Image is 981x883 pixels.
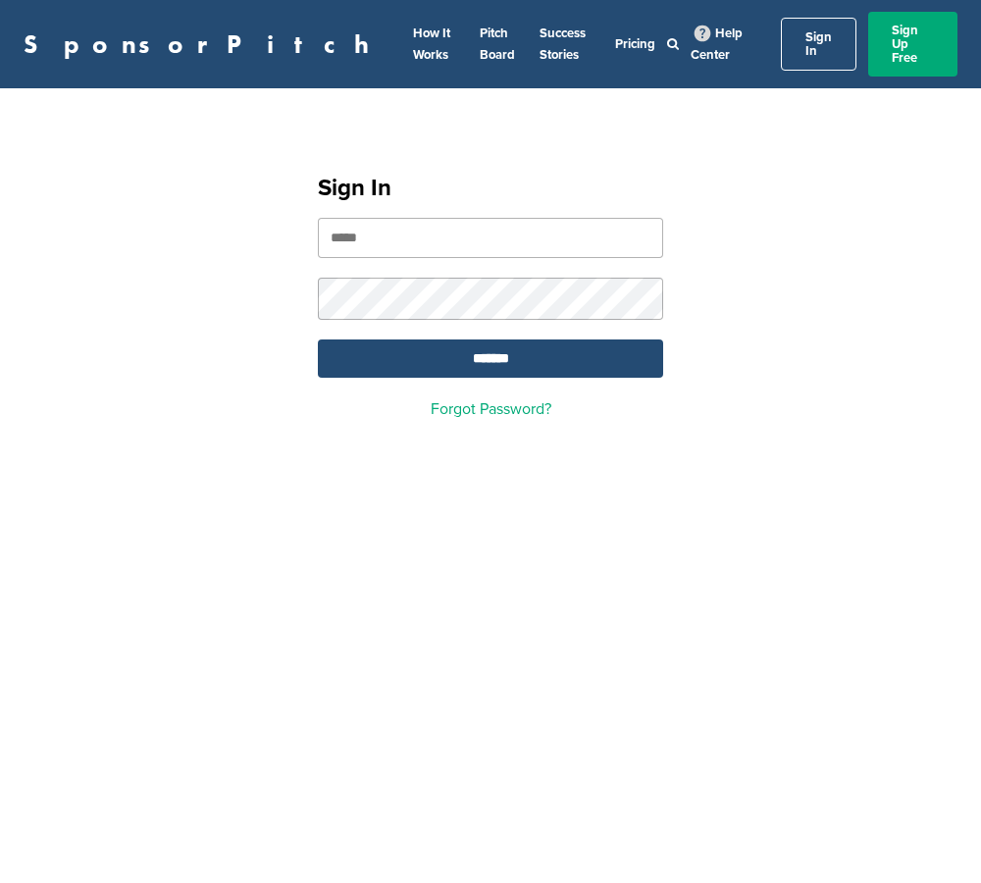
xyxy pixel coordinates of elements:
a: Success Stories [540,26,586,63]
a: How It Works [413,26,450,63]
iframe: Button to launch messaging window [903,805,965,867]
h1: Sign In [318,171,663,206]
a: Sign Up Free [868,12,957,77]
a: Pitch Board [480,26,515,63]
a: SponsorPitch [24,31,382,57]
a: Forgot Password? [431,399,551,419]
a: Pricing [615,36,655,52]
a: Sign In [781,18,856,71]
a: Help Center [691,22,743,67]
